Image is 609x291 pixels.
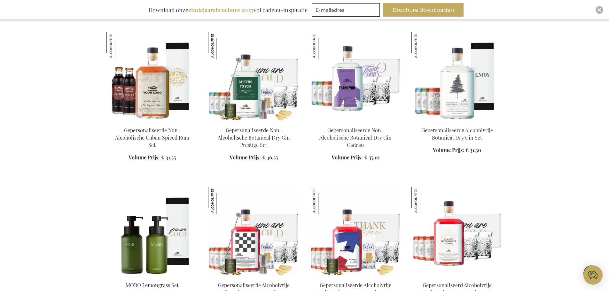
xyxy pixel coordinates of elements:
a: MORO Lemongrass Set [106,274,198,280]
img: Gepersonaliseerde Alcoholvrije Italian Bittersweet Premium Set [310,187,337,214]
span: € 37,10 [364,154,379,161]
a: Gepersonaliseerde Non-Alcoholische Botanical Dry Gin Prestige Set [218,127,290,148]
b: eindejaarsbrochure 2025 [188,6,254,14]
a: Personalised Non-Alcoholic Botanical Dry Gin Gift Gepersonaliseerde Non-Alcoholische Botanical Dr... [310,119,401,125]
img: Personalised Non-Alcoholic Italian Bittersweet Gift [411,187,503,276]
a: Personalised Non-Alcoholic Italian Bittersweet Gift Gepersonaliseerd Alcoholvrije Italian Bitters... [411,274,503,280]
img: Personalised Non-Alcoholic Botanical Dry Gin Prestige Set [208,32,300,121]
a: MORO Lemongrass Set [126,282,179,288]
a: Personalised Non-Alcoholic Botanical Dry Gin Prestige Set Gepersonaliseerde Non-Alcoholische Bota... [208,119,300,125]
img: Gepersonaliseerde Alcoholvrije Botanical Dry Gin Set [411,32,439,59]
a: Volume Prijs: € 46,55 [230,154,278,161]
a: Personalised Non-Alcoholic Cuban Spiced Rum Set Gepersonaliseerde Non-Alcoholische Cuban Spiced R... [106,119,198,125]
a: Personalised Non-Alcoholic Botanical Dry Gin Set Gepersonaliseerde Alcoholvrije Botanical Dry Gin... [411,119,503,125]
img: MORO Lemongrass Set [106,187,198,276]
a: Personalised Non-Alcoholic Italian Bittersweet Premium Set Gepersonaliseerde Alcoholvrije Italian... [310,274,401,280]
span: Volume Prijs: [230,154,261,161]
span: Volume Prijs: [129,154,160,161]
a: Volume Prijs: € 37,10 [332,154,379,161]
a: Gepersonaliseerde Non-Alcoholische Cuban Spiced Rum Set [115,127,189,148]
img: Personalised Non-Alcoholic Italian Bittersweet Premium Set [310,187,401,276]
span: Volume Prijs: [332,154,363,161]
span: € 46,55 [262,154,278,161]
img: Gepersonaliseerde Non-Alcoholische Cuban Spiced Rum Set [106,32,134,59]
img: Gepersonaliseerd Alcoholvrije Italian Bittersweet Cadeauset [411,187,439,214]
form: marketing offers and promotions [312,3,382,19]
img: Gepersonaliseerde Alcoholvrije Botanical Dry Gin Set [411,32,503,121]
iframe: belco-activator-frame [583,265,603,285]
div: Download onze vol cadeau-inspiratie [145,3,310,17]
span: € 31,55 [161,154,176,161]
img: Gepersonaliseerde Alcoholvrije Italian Bittersweet Prestige Set [208,187,300,276]
a: Volume Prijs: € 31,55 [129,154,176,161]
img: Close [597,8,601,12]
img: Gepersonaliseerde Alcoholvrije Italian Bittersweet Prestige Set [208,187,236,214]
a: Gepersonaliseerde Non-Alcoholische Botanical Dry Gin Cadeau [319,127,392,148]
input: E-mailadres [312,3,380,17]
button: Brochure downloaden [383,3,464,17]
div: Close [596,6,603,14]
img: Personalised Non-Alcoholic Botanical Dry Gin Gift [310,32,401,121]
img: Gepersonaliseerde Non-Alcoholische Botanical Dry Gin Cadeau [310,32,337,59]
img: Gepersonaliseerde Non-Alcoholische Botanical Dry Gin Prestige Set [208,32,236,59]
img: Personalised Non-Alcoholic Cuban Spiced Rum Set [106,32,198,121]
a: Gepersonaliseerde Alcoholvrije Italian Bittersweet Prestige Set Gepersonaliseerde Alcoholvrije It... [208,274,300,280]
